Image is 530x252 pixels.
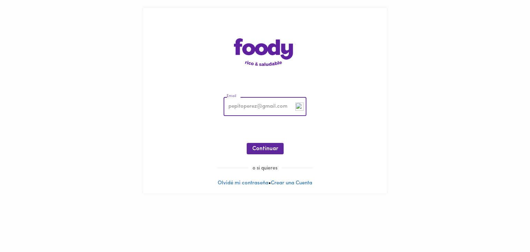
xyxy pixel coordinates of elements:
[218,181,268,186] a: Olvidé mi contraseña
[247,143,284,154] button: Continuar
[224,97,306,116] input: pepitoperez@gmail.com
[252,146,278,152] span: Continuar
[490,212,523,245] iframe: Messagebird Livechat Widget
[143,7,387,194] div: •
[248,166,282,171] span: o si quieres
[295,103,304,111] img: npw-badge-icon-locked.svg
[234,38,296,66] img: logo-main-page.png
[271,181,312,186] a: Crear una Cuenta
